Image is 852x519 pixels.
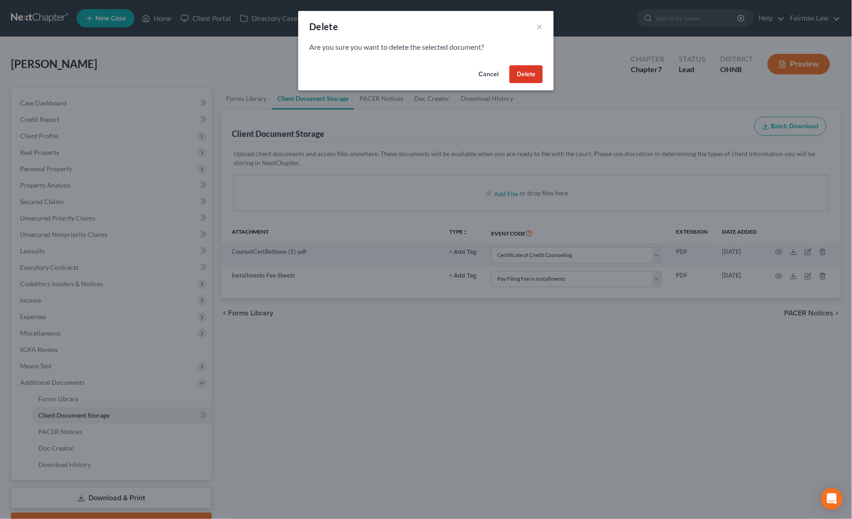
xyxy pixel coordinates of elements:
[509,65,543,84] button: Delete
[821,488,843,510] div: Open Intercom Messenger
[309,42,543,52] p: Are you sure you want to delete the selected document?
[471,65,506,84] button: Cancel
[309,20,338,33] div: Delete
[536,21,543,32] button: ×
